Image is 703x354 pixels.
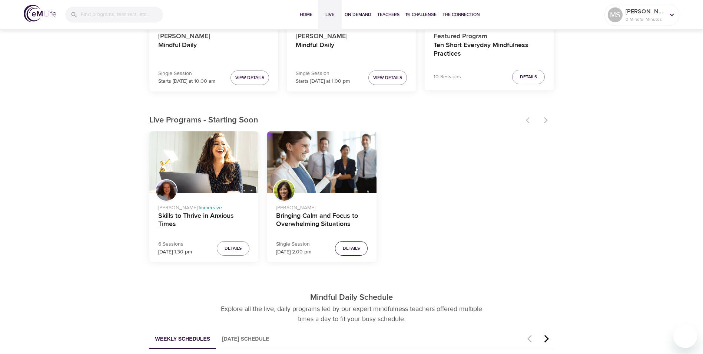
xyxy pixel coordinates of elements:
button: Skills to Thrive in Anxious Times [149,131,259,193]
span: Details [343,245,360,252]
p: Featured Program [434,28,545,41]
p: Starts [DATE] at 1:00 pm [296,78,350,85]
p: 10 Sessions [434,73,461,81]
span: Details [520,73,537,81]
p: [PERSON_NAME] [296,28,407,41]
button: [DATE] Schedule [216,330,275,349]
p: [PERSON_NAME] · [158,201,250,212]
p: [PERSON_NAME] [276,201,368,212]
p: Live Programs - Starting Soon [149,114,521,127]
p: Single Session [296,70,350,78]
button: Details [335,241,368,256]
span: Teachers [377,11,399,19]
input: Find programs, teachers, etc... [81,7,163,23]
p: [PERSON_NAME] [626,7,665,16]
span: The Connection [442,11,480,19]
h4: Mindful Daily [158,41,269,59]
button: Details [217,241,249,256]
button: Details [512,70,545,84]
p: [DATE] 2:00 pm [276,248,311,256]
span: Live [321,11,339,19]
p: Single Session [158,70,215,78]
p: Explore all the live, daily programs led by our expert mindfulness teachers offered multiple time... [213,304,491,324]
iframe: Button to launch messaging window [673,324,697,348]
span: On-Demand [345,11,371,19]
p: Mindful Daily Schedule [143,292,560,304]
button: View Details [231,71,269,85]
span: View Details [373,74,402,82]
p: [PERSON_NAME] [158,28,269,41]
h4: Ten Short Everyday Mindfulness Practices [434,41,545,59]
h4: Mindful Daily [296,41,407,59]
span: Home [297,11,315,19]
button: View Details [368,71,407,85]
h4: Skills to Thrive in Anxious Times [158,212,250,230]
span: 1% Challenge [405,11,437,19]
span: Immersive [199,204,222,211]
h4: Bringing Calm and Focus to Overwhelming Situations [276,212,368,230]
p: 0 Mindful Minutes [626,16,665,23]
button: Weekly Schedules [149,330,216,349]
div: MS [608,7,623,22]
p: 6 Sessions [158,240,192,248]
span: View Details [235,74,264,82]
button: Bringing Calm and Focus to Overwhelming Situations [267,131,377,193]
img: logo [24,5,56,22]
p: Starts [DATE] at 10:00 am [158,78,215,85]
span: Details [225,245,242,252]
p: Single Session [276,240,311,248]
p: [DATE] 1:30 pm [158,248,192,256]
